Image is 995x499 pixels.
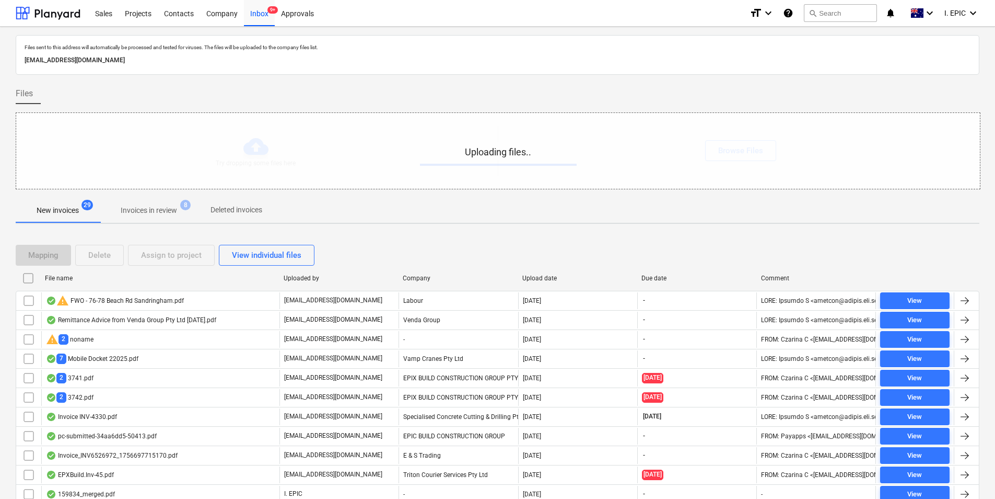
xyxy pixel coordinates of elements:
p: I. EPIC [284,490,302,498]
p: [EMAIL_ADDRESS][DOMAIN_NAME] [284,470,382,479]
p: [EMAIL_ADDRESS][DOMAIN_NAME] [284,373,382,382]
div: View [907,430,922,443]
button: View [880,409,950,425]
div: EPIX BUILD CONSTRUCTION GROUP PTY LTD [399,389,518,406]
span: - [642,451,646,460]
p: [EMAIL_ADDRESS][DOMAIN_NAME] [284,335,382,344]
span: - [642,490,646,498]
div: View [907,372,922,384]
div: OCR finished [46,297,56,305]
span: [DATE] [642,373,663,383]
i: Knowledge base [783,7,793,19]
div: EPXBuild.Inv-45.pdf [46,471,114,479]
span: - [642,335,646,344]
div: Comment [761,275,872,282]
div: Due date [641,275,752,282]
div: EPIC BUILD CONSTRUCTION GROUP [399,428,518,445]
div: EPIX BUILD CONSTRUCTION GROUP PTY LTD [399,370,518,387]
div: FWO - 76-78 Beach Rd Sandringham.pdf [46,294,184,307]
div: Triton Courier Services Pty Ltd [399,467,518,483]
button: View [880,467,950,483]
div: OCR finished [46,451,56,460]
p: Files sent to this address will automatically be processed and tested for viruses. The files will... [25,44,970,51]
div: View [907,392,922,404]
button: View [880,292,950,309]
span: 29 [81,200,93,210]
div: [DATE] [523,471,541,479]
p: [EMAIL_ADDRESS][DOMAIN_NAME] [284,354,382,363]
div: Invoice_INV6526972_1756697715170.pdf [46,451,178,460]
div: Uploading files..Try dropping some files hereorBrowse Files [16,112,980,189]
p: [EMAIL_ADDRESS][DOMAIN_NAME] [284,393,382,402]
p: Invoices in review [121,205,177,216]
p: [EMAIL_ADDRESS][DOMAIN_NAME] [25,55,970,66]
span: 7 [56,354,66,364]
button: View [880,350,950,367]
div: OCR finished [46,316,56,324]
i: keyboard_arrow_down [967,7,979,19]
div: View [907,469,922,481]
div: [DATE] [523,375,541,382]
span: I. EPIC [944,9,966,17]
div: OCR finished [46,374,56,382]
p: [EMAIL_ADDRESS][DOMAIN_NAME] [284,296,382,305]
div: [DATE] [523,316,541,324]
div: Company [403,275,513,282]
span: [DATE] [642,412,662,421]
div: View [907,411,922,423]
iframe: Chat Widget [943,449,995,499]
span: 8 [180,200,191,210]
div: - [399,331,518,348]
div: View [907,353,922,365]
div: Labour [399,292,518,309]
div: Uploaded by [284,275,394,282]
button: Search [804,4,877,22]
div: Upload date [522,275,633,282]
div: View [907,334,922,346]
div: View [907,314,922,326]
div: [DATE] [523,433,541,440]
div: Venda Group [399,312,518,328]
button: View [880,331,950,348]
div: File name [45,275,275,282]
button: View [880,447,950,464]
div: 3742.pdf [46,392,93,402]
button: View [880,312,950,328]
span: 2 [56,373,66,383]
span: [DATE] [642,392,663,402]
span: [DATE] [642,470,663,480]
div: [DATE] [523,413,541,421]
div: OCR finished [46,413,56,421]
span: search [809,9,817,17]
span: Files [16,87,33,100]
div: View [907,295,922,307]
span: 9+ [267,6,278,14]
button: View [880,428,950,445]
span: 2 [56,392,66,402]
i: keyboard_arrow_down [762,7,775,19]
button: View [880,370,950,387]
div: [DATE] [523,355,541,362]
i: keyboard_arrow_down [923,7,936,19]
p: [EMAIL_ADDRESS][DOMAIN_NAME] [284,451,382,460]
div: OCR finished [46,355,56,363]
span: warning [46,333,58,346]
div: OCR finished [46,471,56,479]
span: 2 [58,334,68,344]
p: [EMAIL_ADDRESS][DOMAIN_NAME] [284,315,382,324]
div: Mobile Docket 22025.pdf [46,354,138,364]
div: Invoice INV-4330.pdf [46,413,117,421]
i: notifications [885,7,896,19]
div: noname [46,333,93,346]
span: - [642,315,646,324]
div: [DATE] [523,394,541,401]
span: - [642,432,646,440]
button: View individual files [219,245,314,266]
span: warning [56,294,69,307]
div: View [907,450,922,462]
p: [EMAIL_ADDRESS][DOMAIN_NAME] [284,412,382,421]
div: - [761,491,763,498]
div: [DATE] [523,336,541,343]
i: format_size [750,7,762,19]
div: [DATE] [523,297,541,304]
